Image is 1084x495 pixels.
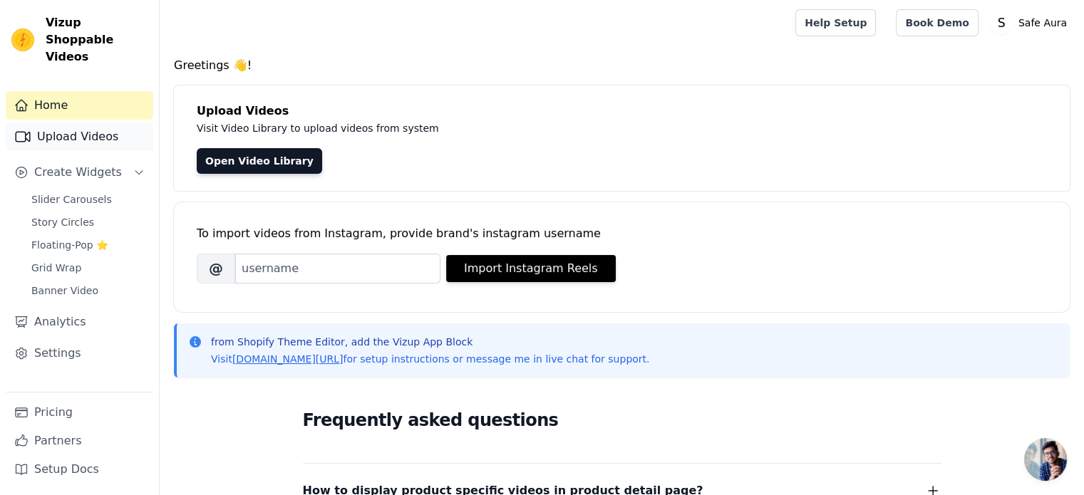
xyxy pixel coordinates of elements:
[31,261,81,275] span: Grid Wrap
[197,225,1047,242] div: To import videos from Instagram, provide brand's instagram username
[1024,438,1067,481] div: Açık sohbet
[211,335,649,349] p: from Shopify Theme Editor, add the Vizup App Block
[31,238,108,252] span: Floating-Pop ⭐
[6,123,153,151] a: Upload Videos
[11,28,34,51] img: Vizup
[23,189,153,209] a: Slider Carousels
[303,406,941,434] h2: Frequently asked questions
[46,14,148,66] span: Vizup Shoppable Videos
[6,308,153,336] a: Analytics
[6,455,153,484] a: Setup Docs
[197,148,322,174] a: Open Video Library
[31,283,98,298] span: Banner Video
[23,258,153,278] a: Grid Wrap
[235,254,440,283] input: username
[795,9,876,36] a: Help Setup
[446,255,616,282] button: Import Instagram Reels
[6,427,153,455] a: Partners
[197,120,835,137] p: Visit Video Library to upload videos from system
[896,9,978,36] a: Book Demo
[197,254,235,283] span: @
[232,353,344,365] a: [DOMAIN_NAME][URL]
[997,16,1005,30] text: S
[6,91,153,120] a: Home
[31,192,112,207] span: Slider Carousels
[6,398,153,427] a: Pricing
[990,10,1073,36] button: S Safe Aura
[197,103,1047,120] h4: Upload Videos
[174,57,1070,74] h4: Greetings 👋!
[6,158,153,187] button: Create Widgets
[23,235,153,255] a: Floating-Pop ⭐
[6,339,153,368] a: Settings
[211,352,649,366] p: Visit for setup instructions or message me in live chat for support.
[23,281,153,301] a: Banner Video
[1013,10,1073,36] p: Safe Aura
[31,215,94,229] span: Story Circles
[34,164,122,181] span: Create Widgets
[23,212,153,232] a: Story Circles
